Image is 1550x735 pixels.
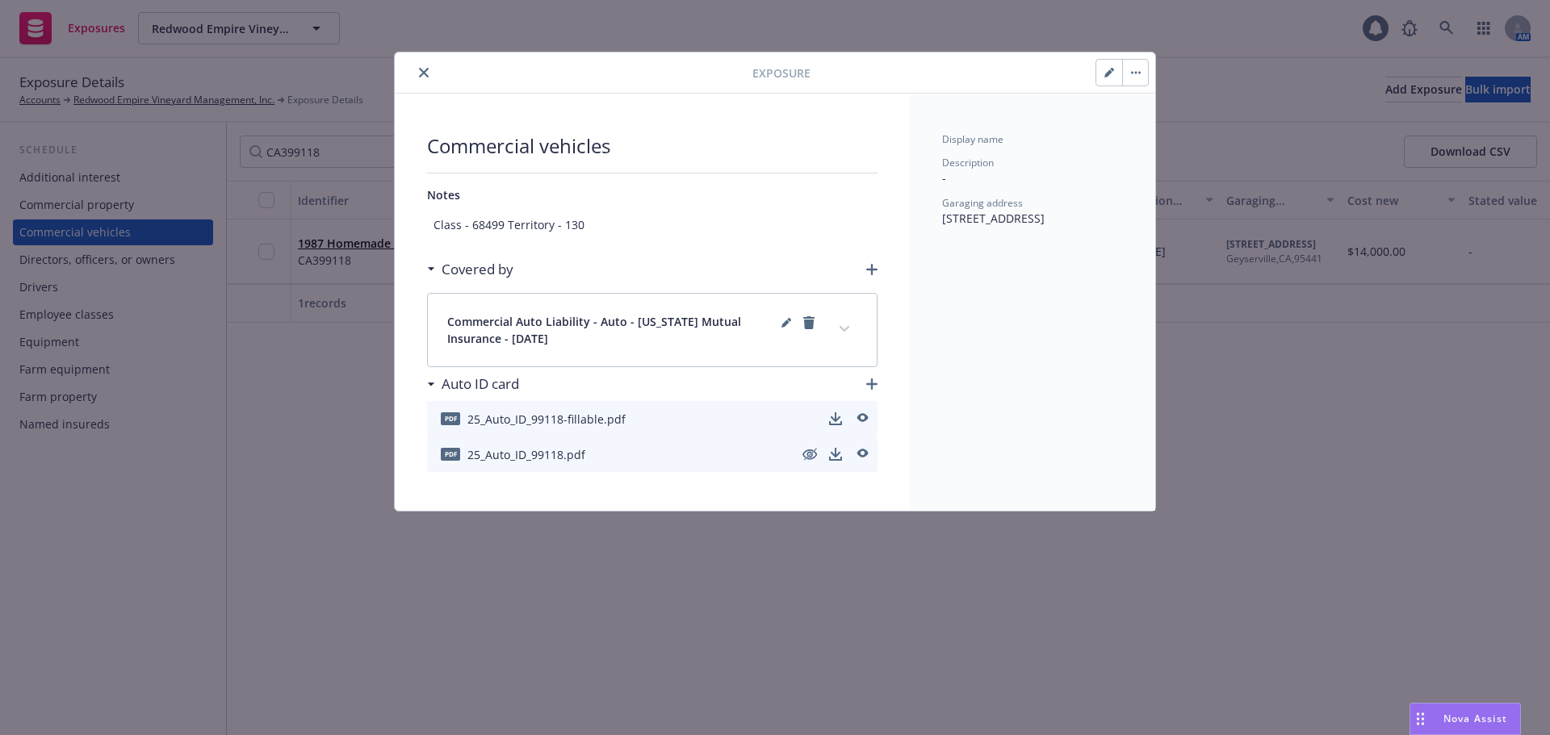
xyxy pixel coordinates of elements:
[777,313,796,332] a: editPencil
[942,132,1003,146] span: Display name
[800,445,819,464] a: hidden
[427,210,878,240] span: Class - 68499 Territory - 130
[1410,703,1521,735] button: Nova Assist
[427,259,513,280] div: Covered by
[942,196,1023,210] span: Garaging address
[1410,704,1431,734] div: Drag to move
[942,156,994,169] span: Description
[826,445,845,464] a: download
[777,313,796,347] span: editPencil
[942,211,1045,226] span: [STREET_ADDRESS]
[826,409,845,428] a: download
[414,63,434,82] button: close
[1443,712,1507,725] span: Nova Assist
[467,446,585,463] span: 25_Auto_ID_99118.pdf
[427,187,460,203] span: Notes
[428,294,877,366] div: Commercial Auto Liability - Auto - [US_STATE] Mutual Insurance - [DATE]editPencilremoveexpand con...
[467,411,626,428] span: 25_Auto_ID_99118-fillable.pdf
[441,412,460,424] span: pdf
[752,65,811,81] span: Exposure
[441,448,460,460] span: pdf
[442,259,513,280] h3: Covered by
[799,313,819,332] a: remove
[427,132,878,160] span: Commercial vehicles
[442,374,519,395] h3: Auto ID card
[799,313,819,347] span: remove
[942,170,946,186] span: -
[852,445,871,464] a: preview
[447,313,777,347] span: Commercial Auto Liability - Auto - [US_STATE] Mutual Insurance - [DATE]
[852,409,871,428] a: preview
[427,374,519,395] div: Auto ID card
[832,316,857,342] button: expand content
